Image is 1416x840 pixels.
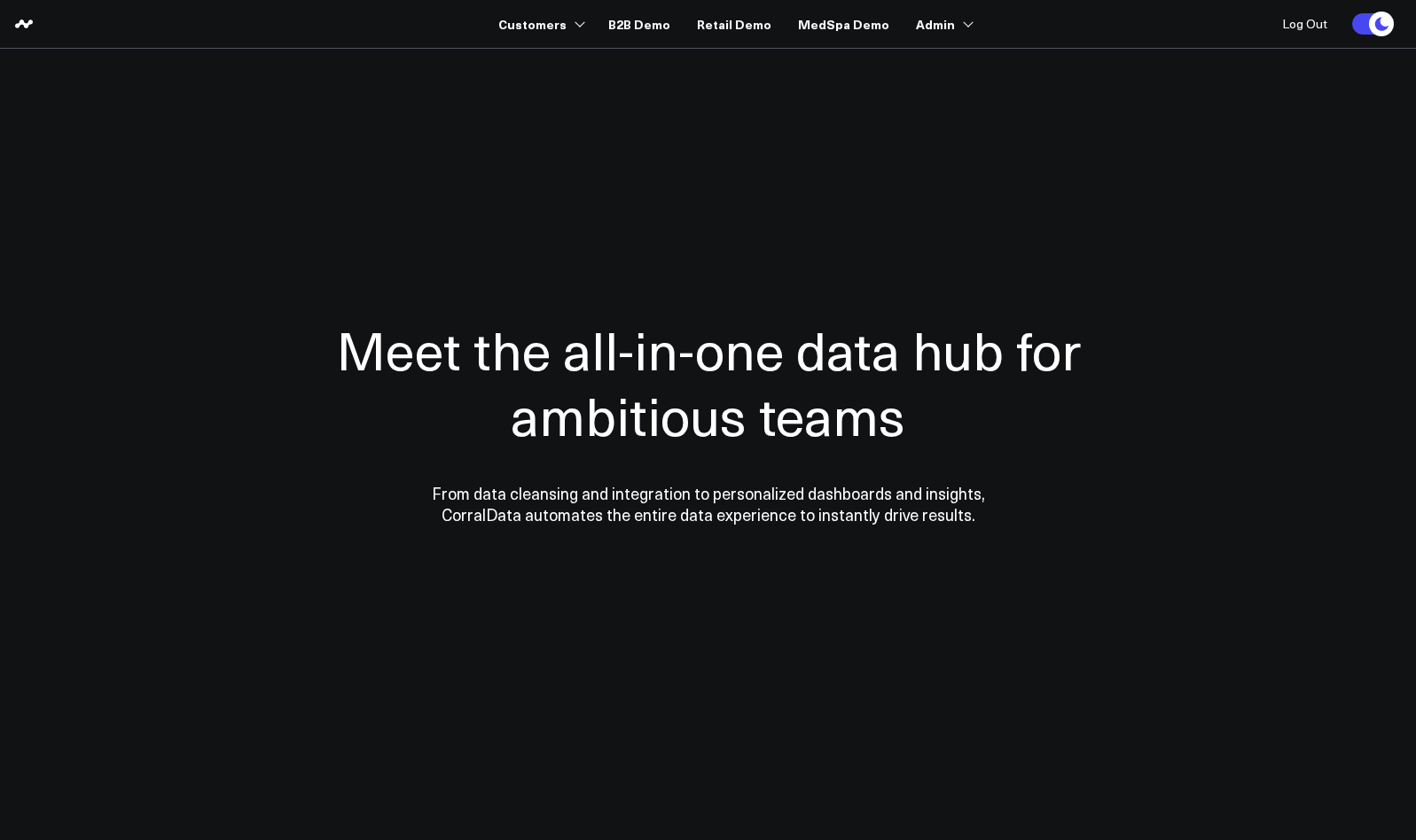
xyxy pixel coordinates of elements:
[498,8,582,40] a: Customers
[274,316,1143,447] h1: Meet the all-in-one data hub for ambitious teams
[798,8,889,40] a: MedSpa Demo
[697,8,771,40] a: Retail Demo
[394,483,1023,525] p: From data cleansing and integration to personalized dashboards and insights, CorralData automates...
[608,8,670,40] a: B2B Demo
[916,8,970,40] a: Admin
